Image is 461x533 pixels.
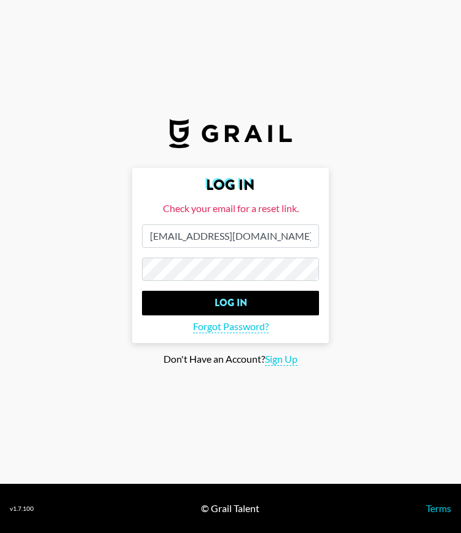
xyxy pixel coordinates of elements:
[10,353,451,366] div: Don't Have an Account?
[142,178,319,192] h2: Log In
[201,502,259,515] div: © Grail Talent
[193,320,269,333] span: Forgot Password?
[10,505,34,513] div: v 1.7.100
[169,119,292,148] img: Grail Talent Logo
[265,353,297,366] span: Sign Up
[142,202,319,215] div: Check your email for a reset link.
[142,224,319,248] input: Email
[142,291,319,315] input: Log In
[426,502,451,514] a: Terms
